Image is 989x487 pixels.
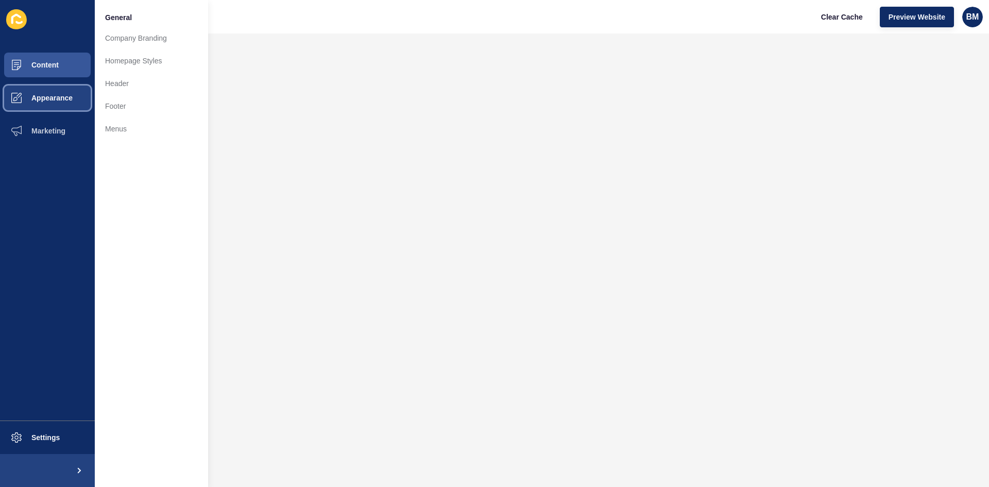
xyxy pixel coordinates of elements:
a: Homepage Styles [95,49,208,72]
a: Company Branding [95,27,208,49]
button: Clear Cache [812,7,872,27]
a: Header [95,72,208,95]
a: Menus [95,117,208,140]
span: General [105,12,132,23]
a: Footer [95,95,208,117]
button: Preview Website [880,7,954,27]
span: BM [966,12,979,22]
span: Clear Cache [821,12,863,22]
span: Preview Website [889,12,945,22]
